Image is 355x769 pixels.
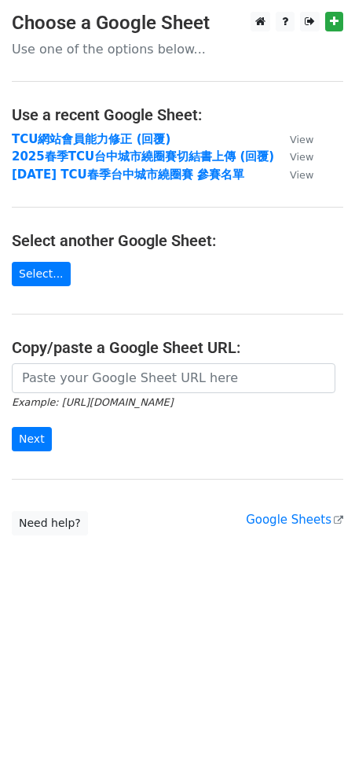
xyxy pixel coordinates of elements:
a: View [274,149,313,164]
small: View [290,151,313,163]
input: Next [12,427,52,451]
a: View [274,132,313,146]
a: View [274,167,313,182]
h4: Use a recent Google Sheet: [12,105,343,124]
h4: Copy/paste a Google Sheet URL: [12,338,343,357]
small: View [290,134,313,145]
small: Example: [URL][DOMAIN_NAME] [12,396,173,408]
a: Select... [12,262,71,286]
a: TCU網站會員能力修正 (回覆) [12,132,170,146]
input: Paste your Google Sheet URL here [12,363,335,393]
a: Google Sheets [246,513,343,527]
a: Need help? [12,511,88,535]
a: 2025春季TCU台中城市繞圈賽切結書上傳 (回覆) [12,149,274,164]
small: View [290,169,313,181]
h4: Select another Google Sheet: [12,231,343,250]
a: [DATE] TCU春季台中城市繞圈賽 參賽名單 [12,167,244,182]
p: Use one of the options below... [12,41,343,57]
h3: Choose a Google Sheet [12,12,343,35]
